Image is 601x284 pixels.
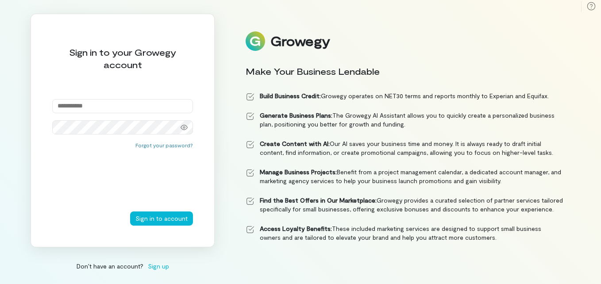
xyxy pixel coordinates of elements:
li: Our AI saves your business time and money. It is always ready to draft initial content, find info... [246,139,563,157]
strong: Build Business Credit: [260,92,321,100]
li: Benefit from a project management calendar, a dedicated account manager, and marketing agency ser... [246,168,563,185]
strong: Create Content with AI: [260,140,330,147]
li: Growegy operates on NET30 terms and reports monthly to Experian and Equifax. [246,92,563,100]
li: These included marketing services are designed to support small business owners and are tailored ... [246,224,563,242]
button: Sign in to account [130,211,193,226]
div: Growegy [270,34,330,49]
li: The Growegy AI Assistant allows you to quickly create a personalized business plan, positioning y... [246,111,563,129]
strong: Find the Best Offers in Our Marketplace: [260,196,377,204]
span: Sign up [148,261,169,271]
strong: Access Loyalty Benefits: [260,225,332,232]
div: Sign in to your Growegy account [52,46,193,71]
img: Logo [246,31,265,51]
div: Make Your Business Lendable [246,65,563,77]
li: Growegy provides a curated selection of partner services tailored specifically for small business... [246,196,563,214]
button: Forgot your password? [135,142,193,149]
strong: Manage Business Projects: [260,168,337,176]
strong: Generate Business Plans: [260,111,332,119]
div: Don’t have an account? [31,261,215,271]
